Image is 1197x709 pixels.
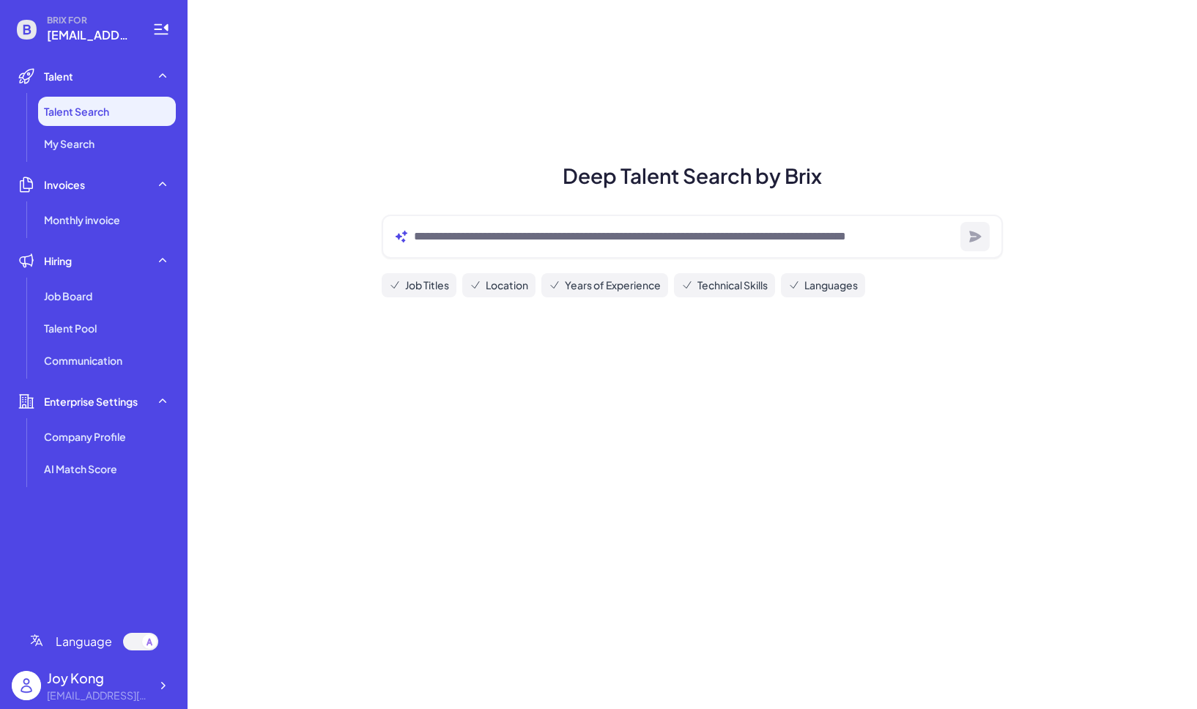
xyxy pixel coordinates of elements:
[364,160,1020,191] h1: Deep Talent Search by Brix
[486,278,528,293] span: Location
[47,668,149,688] div: Joy Kong
[44,136,94,151] span: My Search
[44,289,92,303] span: Job Board
[44,177,85,192] span: Invoices
[44,429,126,444] span: Company Profile
[44,212,120,227] span: Monthly invoice
[47,26,135,44] span: joy@joinbrix.com
[565,278,661,293] span: Years of Experience
[44,461,117,476] span: AI Match Score
[47,15,135,26] span: BRIX FOR
[56,633,112,650] span: Language
[44,353,122,368] span: Communication
[405,278,449,293] span: Job Titles
[44,321,97,335] span: Talent Pool
[44,104,109,119] span: Talent Search
[12,671,41,700] img: user_logo.png
[804,278,858,293] span: Languages
[44,394,138,409] span: Enterprise Settings
[697,278,768,293] span: Technical Skills
[44,253,72,268] span: Hiring
[44,69,73,83] span: Talent
[47,688,149,703] div: joy@joinbrix.com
